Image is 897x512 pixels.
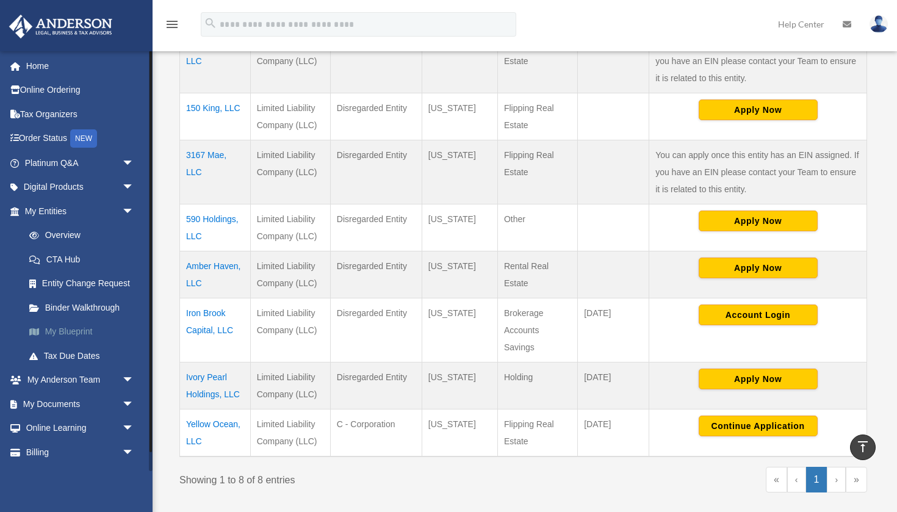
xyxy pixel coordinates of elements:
td: Flipping Real Estate [497,93,577,140]
td: Flipping Real Estate [497,409,577,456]
button: Apply Now [699,99,818,120]
a: menu [165,21,179,32]
td: Flipping Real Estate [497,29,577,93]
td: Iron Brook Capital, LLC [180,298,251,362]
td: [DATE] [578,409,649,456]
a: My Documentsarrow_drop_down [9,392,153,416]
img: User Pic [870,15,888,33]
td: 150 King, LLC [180,93,251,140]
td: Amber Haven, LLC [180,251,251,298]
td: Limited Liability Company (LLC) [250,409,330,456]
td: Ivory Pearl Holdings, LLC [180,362,251,409]
a: Platinum Q&Aarrow_drop_down [9,151,153,175]
td: Disregarded Entity [330,204,422,251]
td: Disregarded Entity [330,251,422,298]
a: My Entitiesarrow_drop_down [9,199,153,223]
td: Disregarded Entity [330,29,422,93]
a: Overview [17,223,146,248]
button: Apply Now [699,258,818,278]
a: Entity Change Request [17,272,153,296]
td: Holding [497,362,577,409]
td: [US_STATE] [422,93,497,140]
a: Billingarrow_drop_down [9,440,153,464]
td: Limited Liability Company (LLC) [250,140,330,204]
button: Continue Application [699,416,818,436]
a: vertical_align_top [850,434,876,460]
td: [US_STATE] [422,140,497,204]
td: Other [497,204,577,251]
a: First [766,467,787,492]
a: Events Calendar [9,464,153,489]
span: arrow_drop_down [122,440,146,465]
td: You can apply once this entity has an EIN assigned. If you have an EIN please contact your Team t... [649,140,867,204]
a: Home [9,54,153,78]
a: Order StatusNEW [9,126,153,151]
a: Online Ordering [9,78,153,103]
td: [US_STATE] [422,362,497,409]
a: Binder Walkthrough [17,295,153,320]
td: 3167 Mae, LLC [180,140,251,204]
a: My Anderson Teamarrow_drop_down [9,368,153,392]
a: Online Learningarrow_drop_down [9,416,153,441]
td: [US_STATE] [422,204,497,251]
a: CTA Hub [17,247,153,272]
div: Showing 1 to 8 of 8 entries [179,467,514,489]
td: Disregarded Entity [330,362,422,409]
td: Limited Liability Company (LLC) [250,362,330,409]
a: Digital Productsarrow_drop_down [9,175,153,200]
td: Flipping Real Estate [497,140,577,204]
span: arrow_drop_down [122,416,146,441]
button: Account Login [699,305,818,325]
td: Limited Liability Company (LLC) [250,29,330,93]
td: Limited Liability Company (LLC) [250,93,330,140]
button: Apply Now [699,369,818,389]
a: My Blueprint [17,320,153,344]
td: C - Corporation [330,409,422,456]
td: Limited Liability Company (LLC) [250,251,330,298]
span: arrow_drop_down [122,151,146,176]
td: 590 Holdings, LLC [180,204,251,251]
div: NEW [70,129,97,148]
td: [DATE] [578,362,649,409]
a: Tax Organizers [9,102,153,126]
td: Disregarded Entity [330,140,422,204]
td: Limited Liability Company (LLC) [250,204,330,251]
td: [US_STATE] [422,298,497,362]
a: Account Login [699,309,818,319]
td: Limited Liability Company (LLC) [250,298,330,362]
td: Yellow Ocean, LLC [180,409,251,456]
a: Tax Due Dates [17,344,153,368]
td: You can apply once this entity has an EIN assigned. If you have an EIN please contact your Team t... [649,29,867,93]
span: arrow_drop_down [122,368,146,393]
td: Disregarded Entity [330,298,422,362]
i: search [204,16,217,30]
button: Apply Now [699,211,818,231]
span: arrow_drop_down [122,175,146,200]
i: menu [165,17,179,32]
td: [US_STATE] [422,409,497,456]
td: 1437 Epping, LLC [180,29,251,93]
td: [US_STATE] [422,29,497,93]
span: arrow_drop_down [122,199,146,224]
td: [US_STATE] [422,251,497,298]
td: Disregarded Entity [330,93,422,140]
td: Brokerage Accounts Savings [497,298,577,362]
span: arrow_drop_down [122,392,146,417]
td: [DATE] [578,298,649,362]
i: vertical_align_top [856,439,870,454]
img: Anderson Advisors Platinum Portal [5,15,116,38]
td: Rental Real Estate [497,251,577,298]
